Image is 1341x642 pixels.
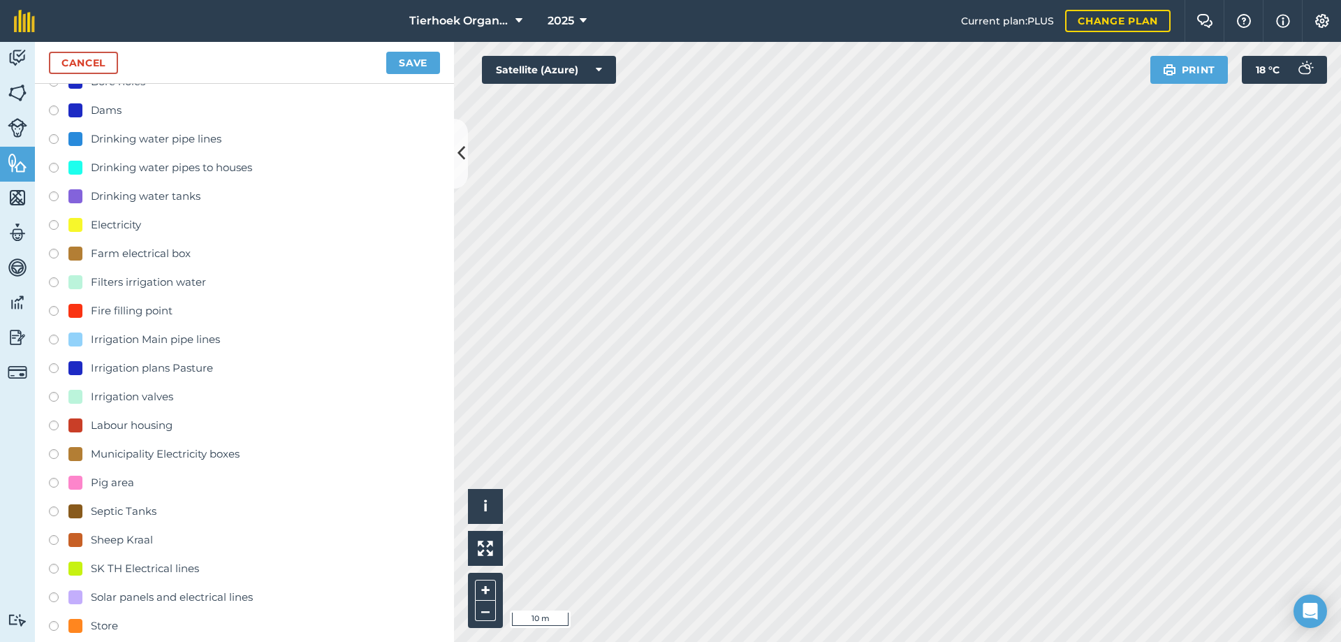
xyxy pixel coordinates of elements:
[8,152,27,173] img: svg+xml;base64,PHN2ZyB4bWxucz0iaHR0cDovL3d3dy53My5vcmcvMjAwMC9zdmciIHdpZHRoPSI1NiIgaGVpZ2h0PSI2MC...
[1163,61,1176,78] img: svg+xml;base64,PHN2ZyB4bWxucz0iaHR0cDovL3d3dy53My5vcmcvMjAwMC9zdmciIHdpZHRoPSIxOSIgaGVpZ2h0PSIyNC...
[1291,56,1319,84] img: svg+xml;base64,PD94bWwgdmVyc2lvbj0iMS4wIiBlbmNvZGluZz0idXRmLTgiPz4KPCEtLSBHZW5lcmF0b3I6IEFkb2JlIE...
[8,48,27,68] img: svg+xml;base64,PD94bWwgdmVyc2lvbj0iMS4wIiBlbmNvZGluZz0idXRmLTgiPz4KPCEtLSBHZW5lcmF0b3I6IEFkb2JlIE...
[1276,13,1290,29] img: svg+xml;base64,PHN2ZyB4bWxucz0iaHR0cDovL3d3dy53My5vcmcvMjAwMC9zdmciIHdpZHRoPSIxNyIgaGVpZ2h0PSIxNy...
[91,131,221,147] div: Drinking water pipe lines
[475,580,496,601] button: +
[483,497,488,515] span: i
[1314,14,1331,28] img: A cog icon
[8,187,27,208] img: svg+xml;base64,PHN2ZyB4bWxucz0iaHR0cDovL3d3dy53My5vcmcvMjAwMC9zdmciIHdpZHRoPSI1NiIgaGVpZ2h0PSI2MC...
[91,331,220,348] div: Irrigation Main pipe lines
[482,56,616,84] button: Satellite (Azure)
[1065,10,1171,32] a: Change plan
[91,217,141,233] div: Electricity
[386,52,440,74] button: Save
[8,257,27,278] img: svg+xml;base64,PD94bWwgdmVyc2lvbj0iMS4wIiBlbmNvZGluZz0idXRmLTgiPz4KPCEtLSBHZW5lcmF0b3I6IEFkb2JlIE...
[91,274,206,291] div: Filters irrigation water
[8,613,27,627] img: svg+xml;base64,PD94bWwgdmVyc2lvbj0iMS4wIiBlbmNvZGluZz0idXRmLTgiPz4KPCEtLSBHZW5lcmF0b3I6IEFkb2JlIE...
[91,388,173,405] div: Irrigation valves
[91,188,200,205] div: Drinking water tanks
[91,474,134,491] div: Pig area
[475,601,496,621] button: –
[8,327,27,348] img: svg+xml;base64,PD94bWwgdmVyc2lvbj0iMS4wIiBlbmNvZGluZz0idXRmLTgiPz4KPCEtLSBHZW5lcmF0b3I6IEFkb2JlIE...
[91,560,199,577] div: SK TH Electrical lines
[91,532,153,548] div: Sheep Kraal
[8,118,27,138] img: svg+xml;base64,PD94bWwgdmVyc2lvbj0iMS4wIiBlbmNvZGluZz0idXRmLTgiPz4KPCEtLSBHZW5lcmF0b3I6IEFkb2JlIE...
[91,159,252,176] div: Drinking water pipes to houses
[1256,56,1280,84] span: 18 ° C
[1150,56,1229,84] button: Print
[91,503,156,520] div: Septic Tanks
[49,52,118,74] a: Cancel
[91,102,122,119] div: Dams
[91,302,173,319] div: Fire filling point
[548,13,574,29] span: 2025
[8,222,27,243] img: svg+xml;base64,PD94bWwgdmVyc2lvbj0iMS4wIiBlbmNvZGluZz0idXRmLTgiPz4KPCEtLSBHZW5lcmF0b3I6IEFkb2JlIE...
[1242,56,1327,84] button: 18 °C
[91,618,118,634] div: Store
[409,13,510,29] span: Tierhoek Organic Farm
[91,245,191,262] div: Farm electrical box
[8,363,27,382] img: svg+xml;base64,PD94bWwgdmVyc2lvbj0iMS4wIiBlbmNvZGluZz0idXRmLTgiPz4KPCEtLSBHZW5lcmF0b3I6IEFkb2JlIE...
[1236,14,1252,28] img: A question mark icon
[478,541,493,556] img: Four arrows, one pointing top left, one top right, one bottom right and the last bottom left
[8,82,27,103] img: svg+xml;base64,PHN2ZyB4bWxucz0iaHR0cDovL3d3dy53My5vcmcvMjAwMC9zdmciIHdpZHRoPSI1NiIgaGVpZ2h0PSI2MC...
[8,292,27,313] img: svg+xml;base64,PD94bWwgdmVyc2lvbj0iMS4wIiBlbmNvZGluZz0idXRmLTgiPz4KPCEtLSBHZW5lcmF0b3I6IEFkb2JlIE...
[1294,594,1327,628] div: Open Intercom Messenger
[14,10,35,32] img: fieldmargin Logo
[468,489,503,524] button: i
[91,589,253,606] div: Solar panels and electrical lines
[91,446,240,462] div: Municipality Electricity boxes
[1196,14,1213,28] img: Two speech bubbles overlapping with the left bubble in the forefront
[91,417,173,434] div: Labour housing
[91,360,213,377] div: Irrigation plans Pasture
[961,13,1054,29] span: Current plan : PLUS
